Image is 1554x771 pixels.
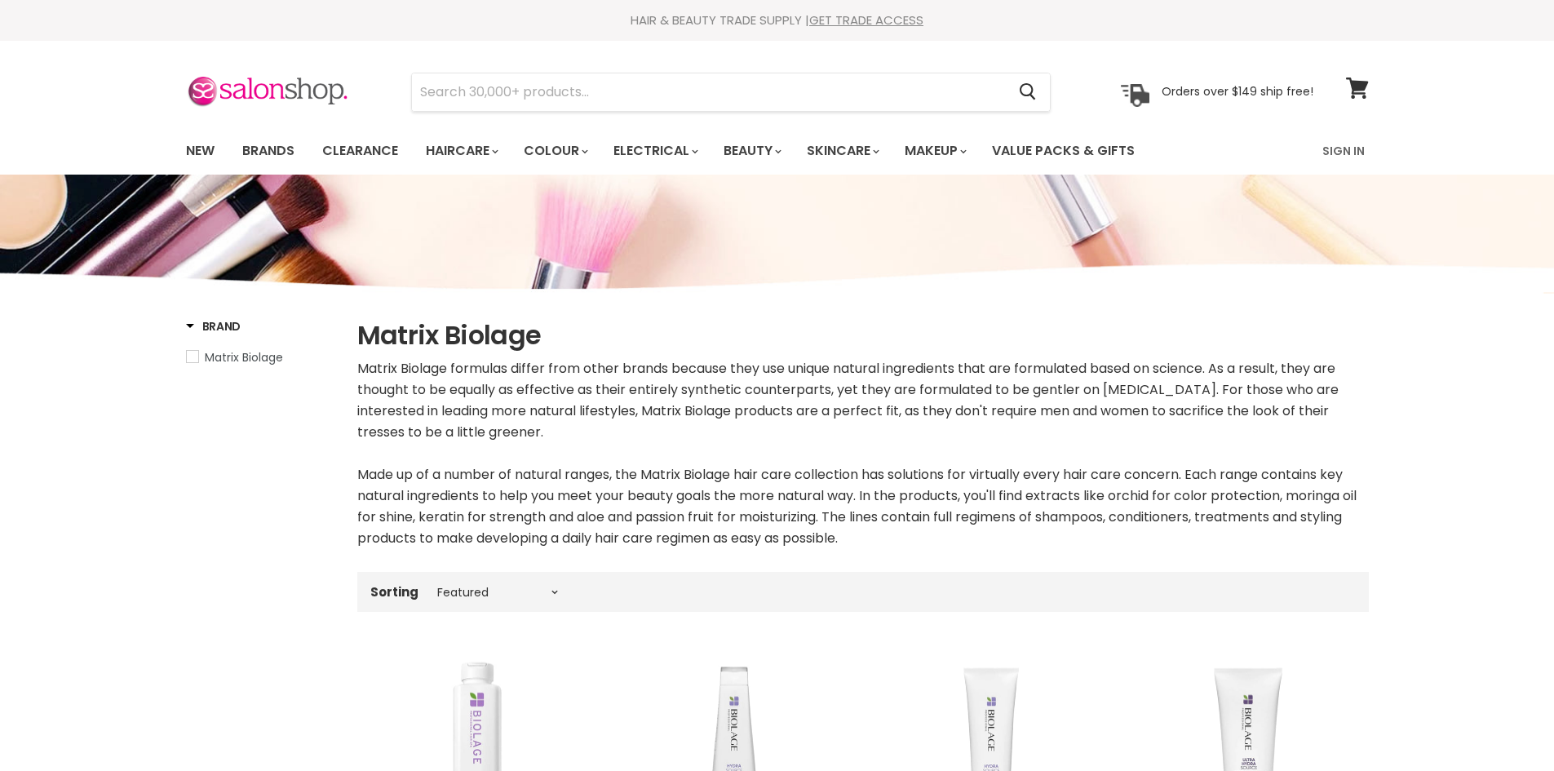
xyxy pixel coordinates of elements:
[186,348,337,366] a: Matrix Biolage
[809,11,923,29] a: GET TRADE ACCESS
[370,585,418,599] label: Sorting
[186,318,241,335] h3: Brand
[174,134,227,168] a: New
[174,127,1230,175] ul: Main menu
[414,134,508,168] a: Haircare
[411,73,1051,112] form: Product
[412,73,1007,111] input: Search
[1313,134,1375,168] a: Sign In
[1162,84,1313,99] p: Orders over $149 ship free!
[310,134,410,168] a: Clearance
[166,12,1389,29] div: HAIR & BEAUTY TRADE SUPPLY |
[980,134,1147,168] a: Value Packs & Gifts
[205,349,283,366] span: Matrix Biolage
[357,318,1369,352] h1: Matrix Biolage
[357,358,1369,549] div: Matrix Biolage formulas differ from other brands because they use unique natural ingredients that...
[601,134,708,168] a: Electrical
[892,134,976,168] a: Makeup
[711,134,791,168] a: Beauty
[511,134,598,168] a: Colour
[795,134,889,168] a: Skincare
[166,127,1389,175] nav: Main
[1007,73,1050,111] button: Search
[230,134,307,168] a: Brands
